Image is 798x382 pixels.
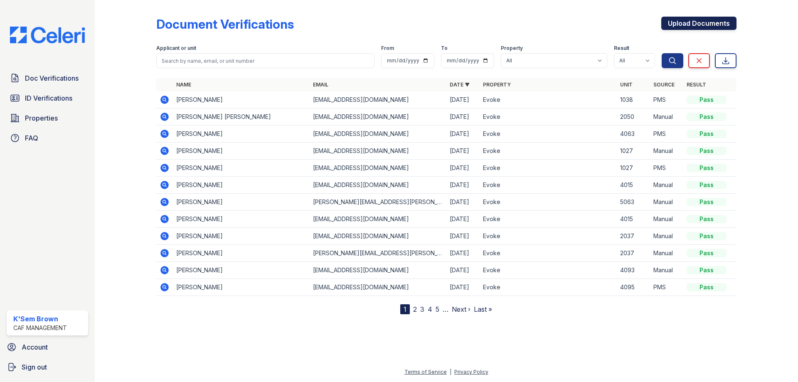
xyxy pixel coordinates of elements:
[446,245,480,262] td: [DATE]
[310,108,446,126] td: [EMAIL_ADDRESS][DOMAIN_NAME]
[474,305,492,313] a: Last »
[650,262,683,279] td: Manual
[25,133,38,143] span: FAQ
[13,324,67,332] div: CAF Management
[25,93,72,103] span: ID Verifications
[483,81,511,88] a: Property
[687,96,727,104] div: Pass
[617,228,650,245] td: 2037
[454,369,488,375] a: Privacy Policy
[420,305,424,313] a: 3
[650,211,683,228] td: Manual
[480,160,616,177] td: Evoke
[310,262,446,279] td: [EMAIL_ADDRESS][DOMAIN_NAME]
[617,245,650,262] td: 2037
[450,81,470,88] a: Date ▼
[25,73,79,83] span: Doc Verifications
[480,228,616,245] td: Evoke
[687,198,727,206] div: Pass
[480,279,616,296] td: Evoke
[7,130,88,146] a: FAQ
[446,262,480,279] td: [DATE]
[650,245,683,262] td: Manual
[480,177,616,194] td: Evoke
[687,164,727,172] div: Pass
[13,314,67,324] div: K'Sem Brown
[501,45,523,52] label: Property
[617,126,650,143] td: 4063
[413,305,417,313] a: 2
[617,194,650,211] td: 5063
[156,45,196,52] label: Applicant or unit
[687,81,706,88] a: Result
[176,81,191,88] a: Name
[450,369,451,375] div: |
[173,91,310,108] td: [PERSON_NAME]
[480,194,616,211] td: Evoke
[480,143,616,160] td: Evoke
[617,177,650,194] td: 4015
[310,211,446,228] td: [EMAIL_ADDRESS][DOMAIN_NAME]
[617,108,650,126] td: 2050
[446,177,480,194] td: [DATE]
[617,91,650,108] td: 1038
[7,110,88,126] a: Properties
[436,305,439,313] a: 5
[653,81,675,88] a: Source
[310,91,446,108] td: [EMAIL_ADDRESS][DOMAIN_NAME]
[156,53,374,68] input: Search by name, email, or unit number
[650,126,683,143] td: PMS
[480,262,616,279] td: Evoke
[650,91,683,108] td: PMS
[687,215,727,223] div: Pass
[22,342,48,352] span: Account
[173,279,310,296] td: [PERSON_NAME]
[173,108,310,126] td: [PERSON_NAME] [PERSON_NAME]
[687,283,727,291] div: Pass
[400,304,410,314] div: 1
[173,143,310,160] td: [PERSON_NAME]
[3,359,91,375] a: Sign out
[173,211,310,228] td: [PERSON_NAME]
[650,177,683,194] td: Manual
[173,160,310,177] td: [PERSON_NAME]
[156,17,294,32] div: Document Verifications
[310,160,446,177] td: [EMAIL_ADDRESS][DOMAIN_NAME]
[446,160,480,177] td: [DATE]
[480,126,616,143] td: Evoke
[687,266,727,274] div: Pass
[687,232,727,240] div: Pass
[687,181,727,189] div: Pass
[687,113,727,121] div: Pass
[441,45,448,52] label: To
[480,245,616,262] td: Evoke
[7,90,88,106] a: ID Verifications
[310,279,446,296] td: [EMAIL_ADDRESS][DOMAIN_NAME]
[687,249,727,257] div: Pass
[3,27,91,43] img: CE_Logo_Blue-a8612792a0a2168367f1c8372b55b34899dd931a85d93a1a3d3e32e68fde9ad4.png
[313,81,328,88] a: Email
[650,194,683,211] td: Manual
[404,369,447,375] a: Terms of Service
[310,177,446,194] td: [EMAIL_ADDRESS][DOMAIN_NAME]
[310,245,446,262] td: [PERSON_NAME][EMAIL_ADDRESS][PERSON_NAME][DOMAIN_NAME]
[443,304,448,314] span: …
[446,126,480,143] td: [DATE]
[650,108,683,126] td: Manual
[173,126,310,143] td: [PERSON_NAME]
[480,211,616,228] td: Evoke
[3,339,91,355] a: Account
[480,108,616,126] td: Evoke
[617,160,650,177] td: 1027
[650,279,683,296] td: PMS
[173,245,310,262] td: [PERSON_NAME]
[614,45,629,52] label: Result
[446,91,480,108] td: [DATE]
[310,194,446,211] td: [PERSON_NAME][EMAIL_ADDRESS][PERSON_NAME][PERSON_NAME][DOMAIN_NAME]
[446,211,480,228] td: [DATE]
[650,143,683,160] td: Manual
[310,228,446,245] td: [EMAIL_ADDRESS][DOMAIN_NAME]
[650,160,683,177] td: PMS
[446,279,480,296] td: [DATE]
